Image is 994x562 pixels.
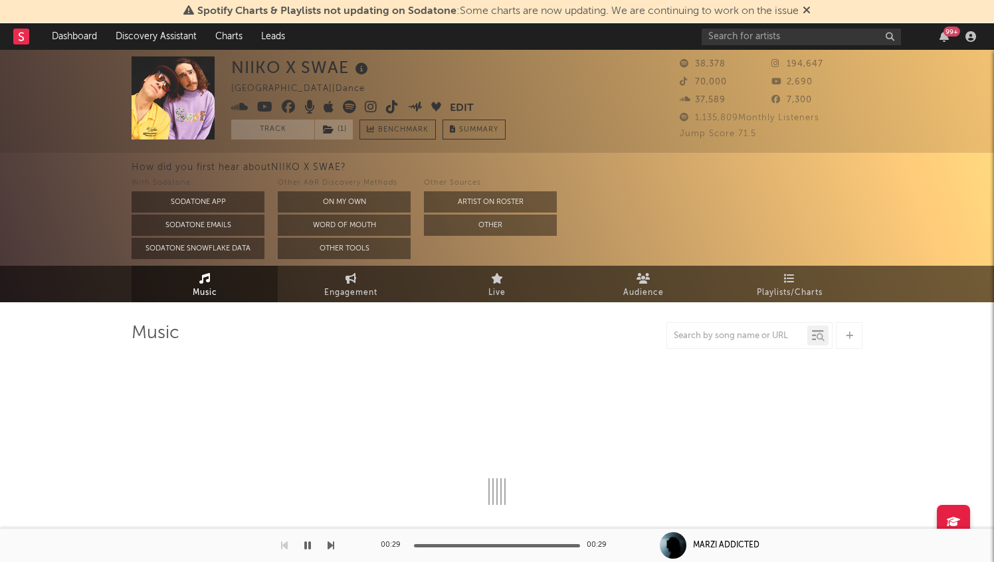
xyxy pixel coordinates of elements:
[424,266,570,302] a: Live
[424,191,557,213] button: Artist on Roster
[680,96,726,104] span: 37,589
[667,331,807,341] input: Search by song name or URL
[43,23,106,50] a: Dashboard
[771,96,812,104] span: 7,300
[132,159,994,175] div: How did you first hear about NIIKO X SWAE ?
[702,29,901,45] input: Search for artists
[378,122,429,138] span: Benchmark
[623,285,664,301] span: Audience
[197,6,456,17] span: Spotify Charts & Playlists not updating on Sodatone
[680,130,756,138] span: Jump Score: 71.5
[443,120,506,140] button: Summary
[106,23,206,50] a: Discovery Assistant
[278,215,411,236] button: Word Of Mouth
[278,175,411,191] div: Other A&R Discovery Methods
[359,120,436,140] a: Benchmark
[278,191,411,213] button: On My Own
[132,191,264,213] button: Sodatone App
[314,120,353,140] span: ( 1 )
[278,266,424,302] a: Engagement
[803,6,811,17] span: Dismiss
[459,126,498,134] span: Summary
[132,238,264,259] button: Sodatone Snowflake Data
[488,285,506,301] span: Live
[944,27,960,37] div: 99 +
[324,285,377,301] span: Engagement
[231,120,314,140] button: Track
[680,114,819,122] span: 1,135,809 Monthly Listeners
[381,537,407,553] div: 00:29
[693,539,759,551] div: MARZI ADDICTED
[716,266,862,302] a: Playlists/Charts
[197,6,799,17] span: : Some charts are now updating. We are continuing to work on the issue
[424,175,557,191] div: Other Sources
[587,537,613,553] div: 00:29
[570,266,716,302] a: Audience
[231,81,380,97] div: [GEOGRAPHIC_DATA] | Dance
[231,56,371,78] div: NIIKO X SWAE
[132,266,278,302] a: Music
[680,60,726,68] span: 38,378
[424,215,557,236] button: Other
[132,215,264,236] button: Sodatone Emails
[206,23,252,50] a: Charts
[771,60,823,68] span: 194,647
[315,120,353,140] button: (1)
[132,175,264,191] div: With Sodatone
[757,285,823,301] span: Playlists/Charts
[771,78,813,86] span: 2,690
[680,78,727,86] span: 70,000
[278,238,411,259] button: Other Tools
[940,31,949,42] button: 99+
[193,285,217,301] span: Music
[252,23,294,50] a: Leads
[450,100,474,117] button: Edit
